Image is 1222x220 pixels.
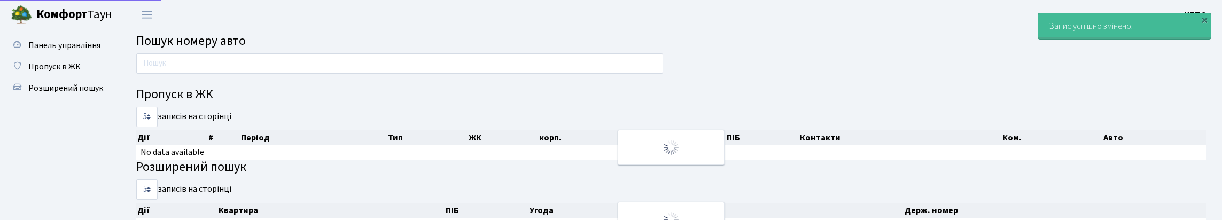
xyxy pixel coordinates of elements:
label: записів на сторінці [136,179,231,200]
input: Пошук [136,53,663,74]
th: ЖК [468,130,539,145]
th: ПІБ [445,203,529,218]
a: Розширений пошук [5,77,112,99]
th: Дії [136,203,217,218]
th: Угода [528,203,671,218]
div: Запис успішно змінено. [1038,13,1211,39]
th: # [207,130,240,145]
th: Квартира [217,203,444,218]
span: Панель управління [28,40,100,51]
th: ПІБ [726,130,799,145]
select: записів на сторінці [136,107,158,127]
th: Держ. номер [904,203,1206,218]
span: Розширений пошук [28,82,103,94]
th: Контакти [799,130,1001,145]
span: Пошук номеру авто [136,32,246,50]
th: Дії [136,130,207,145]
h4: Пропуск в ЖК [136,87,1206,103]
th: Тип [387,130,468,145]
a: Пропуск в ЖК [5,56,112,77]
span: Таун [36,6,112,24]
label: записів на сторінці [136,107,231,127]
img: Обробка... [663,139,680,156]
h4: Розширений пошук [136,160,1206,175]
a: КПП 3. [1184,9,1209,21]
b: Комфорт [36,6,88,23]
th: Ком. [1001,130,1102,145]
img: logo.png [11,4,32,26]
select: записів на сторінці [136,179,158,200]
button: Переключити навігацію [134,6,160,23]
td: No data available [136,145,1206,160]
th: корп. [538,130,655,145]
th: Авто [1102,130,1206,145]
div: × [1199,14,1210,25]
a: Панель управління [5,35,112,56]
th: Контакти [671,203,904,218]
th: Період [240,130,387,145]
span: Пропуск в ЖК [28,61,81,73]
